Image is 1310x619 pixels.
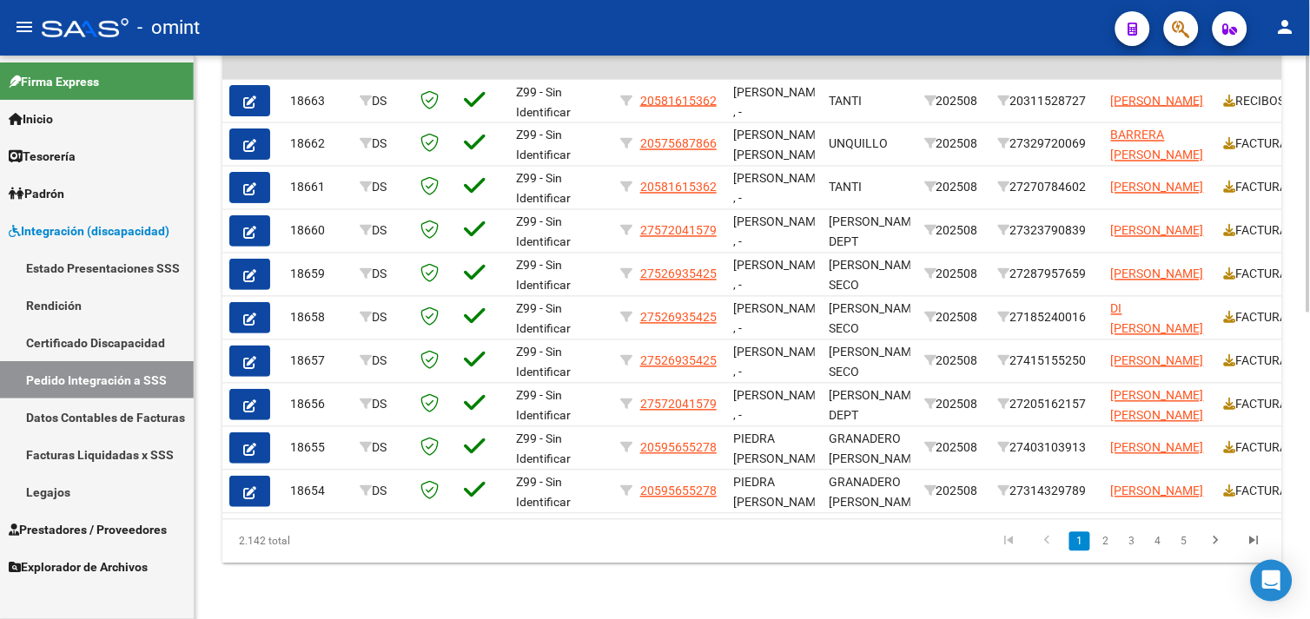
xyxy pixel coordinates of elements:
div: 202508 [924,308,984,328]
div: 18654 [290,482,346,502]
div: 202508 [924,482,984,502]
a: 1 [1069,532,1090,551]
span: Z99 - Sin Identificar [516,302,571,336]
span: UNQUILLO [829,137,888,151]
a: 2 [1095,532,1116,551]
div: 27415155250 [998,352,1097,372]
span: Z99 - Sin Identificar [516,389,571,423]
span: 20581615362 [640,94,717,108]
div: 202508 [924,438,984,458]
div: DS [360,395,407,415]
span: [PERSON_NAME], DEPT [829,215,924,249]
div: DS [360,438,407,458]
span: [PERSON_NAME] [1111,354,1204,368]
span: GRANADERO [PERSON_NAME] [829,476,922,510]
span: [PERSON_NAME] [1111,441,1204,455]
div: 27270784602 [998,178,1097,198]
span: Inicio [9,109,53,128]
a: go to last page [1238,532,1271,551]
div: 202508 [924,91,984,111]
span: Z99 - Sin Identificar [516,215,571,249]
a: go to previous page [1031,532,1064,551]
div: 202508 [924,352,984,372]
span: 27526935425 [640,354,717,368]
a: 5 [1174,532,1194,551]
li: page 3 [1119,527,1145,556]
div: 202508 [924,265,984,285]
div: 202508 [924,135,984,155]
span: Z99 - Sin Identificar [516,85,571,119]
div: 27314329789 [998,482,1097,502]
span: TANTI [829,94,862,108]
span: - omint [137,9,200,47]
mat-icon: person [1275,16,1296,37]
div: DS [360,352,407,372]
span: [PERSON_NAME] [1111,181,1204,194]
span: [PERSON_NAME] , - [733,259,826,293]
div: 27329720069 [998,135,1097,155]
span: Z99 - Sin Identificar [516,346,571,379]
span: [PERSON_NAME] , - [733,215,826,249]
div: 18657 [290,352,346,372]
div: DS [360,265,407,285]
span: Z99 - Sin Identificar [516,476,571,510]
span: PIEDRA [PERSON_NAME] , - [733,476,826,530]
div: 202508 [924,178,984,198]
span: DI [PERSON_NAME] [1111,302,1204,336]
div: 18660 [290,221,346,241]
div: 27185240016 [998,308,1097,328]
a: 3 [1121,532,1142,551]
span: 27526935425 [640,267,717,281]
span: [PERSON_NAME] , - [733,346,826,379]
div: 18655 [290,438,346,458]
div: 18663 [290,91,346,111]
span: GRANADERO [PERSON_NAME] [829,432,922,466]
div: DS [360,91,407,111]
mat-icon: menu [14,16,35,37]
span: TANTI [829,181,862,194]
div: 18656 [290,395,346,415]
span: [PERSON_NAME] [PERSON_NAME] [1111,389,1204,423]
div: 202508 [924,395,984,415]
span: [PERSON_NAME] [PERSON_NAME] , - [733,128,826,182]
span: Tesorería [9,147,76,166]
span: [PERSON_NAME] SECO [829,259,922,293]
span: 20595655278 [640,441,717,455]
div: DS [360,221,407,241]
span: Firma Express [9,72,99,91]
div: 20311528727 [998,91,1097,111]
span: [PERSON_NAME] SECO [829,302,922,336]
li: page 2 [1093,527,1119,556]
div: DS [360,178,407,198]
span: 20595655278 [640,484,717,498]
span: Z99 - Sin Identificar [516,259,571,293]
span: 27526935425 [640,311,717,325]
span: Z99 - Sin Identificar [516,432,571,466]
a: go to first page [993,532,1026,551]
span: [PERSON_NAME] [1111,267,1204,281]
div: 27287957659 [998,265,1097,285]
li: page 5 [1171,527,1197,556]
span: Padrón [9,184,64,203]
a: go to next page [1200,532,1233,551]
div: 18661 [290,178,346,198]
div: 18659 [290,265,346,285]
span: [PERSON_NAME], DEPT [829,389,924,423]
span: Integración (discapacidad) [9,221,169,240]
span: PIEDRA [PERSON_NAME] , - [733,432,826,486]
span: 27572041579 [640,398,717,412]
div: DS [360,135,407,155]
li: page 1 [1067,527,1093,556]
span: 20575687866 [640,137,717,151]
div: 27205162157 [998,395,1097,415]
span: [PERSON_NAME] , - [733,389,826,423]
span: Explorador de Archivos [9,557,148,576]
span: 20581615362 [640,181,717,194]
div: 27323790839 [998,221,1097,241]
div: DS [360,482,407,502]
div: Open Intercom Messenger [1251,560,1293,602]
div: DS [360,308,407,328]
span: [PERSON_NAME] , - [733,302,826,336]
span: Z99 - Sin Identificar [516,128,571,162]
span: 27572041579 [640,224,717,238]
